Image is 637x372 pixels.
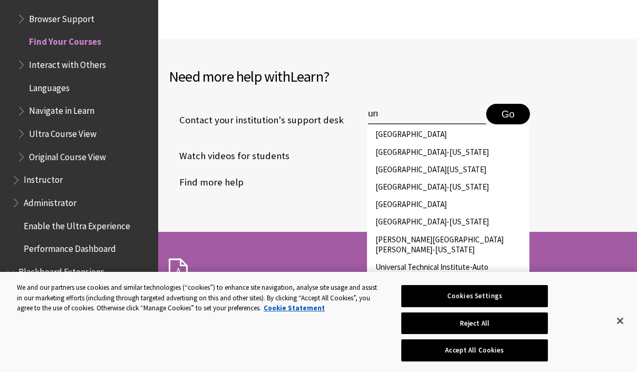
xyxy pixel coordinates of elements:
[169,113,344,127] span: Contact your institution's support desk
[401,285,548,307] button: Cookies Settings
[24,240,116,254] span: Performance Dashboard
[29,102,94,116] span: Navigate in Learn
[367,213,529,230] li: [GEOGRAPHIC_DATA]-[US_STATE]
[290,67,323,86] span: Learn
[169,258,188,285] img: Subscription Icon
[486,104,530,125] button: Go
[18,263,104,277] span: Blackboard Extensions
[29,10,94,24] span: Browser Support
[368,104,486,125] input: Type institution name to get support
[264,304,325,312] a: More information about your privacy, opens in a new tab
[29,125,96,139] span: Ultra Course View
[29,79,70,93] span: Languages
[24,217,130,231] span: Enable the Ultra Experience
[609,309,632,332] button: Close
[401,339,548,361] button: Accept All Cookies
[169,148,289,164] a: Watch videos for students
[29,148,106,162] span: Original Course View
[367,143,529,161] li: [GEOGRAPHIC_DATA]-[US_STATE]
[401,312,548,335] button: Reject All
[367,161,529,178] li: [GEOGRAPHIC_DATA][US_STATE]
[17,282,382,314] div: We and our partners use cookies and similar technologies (“cookies”) to enhance site navigation, ...
[367,125,529,143] li: [GEOGRAPHIC_DATA]
[367,258,529,296] li: Universal Technical Institute-Auto Motorcycle & Marine Mechanics Institute Division-[GEOGRAPHIC_D...
[367,195,529,213] li: [GEOGRAPHIC_DATA]
[24,171,63,185] span: Instructor
[367,178,529,195] li: [GEOGRAPHIC_DATA]-[US_STATE]
[24,194,76,208] span: Administrator
[29,33,101,47] span: Find Your Courses
[367,231,529,258] li: [PERSON_NAME][GEOGRAPHIC_DATA][PERSON_NAME]-[US_STATE]
[169,65,626,87] h2: Need more help with ?
[29,56,106,70] span: Interact with Others
[169,174,244,190] a: Find more help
